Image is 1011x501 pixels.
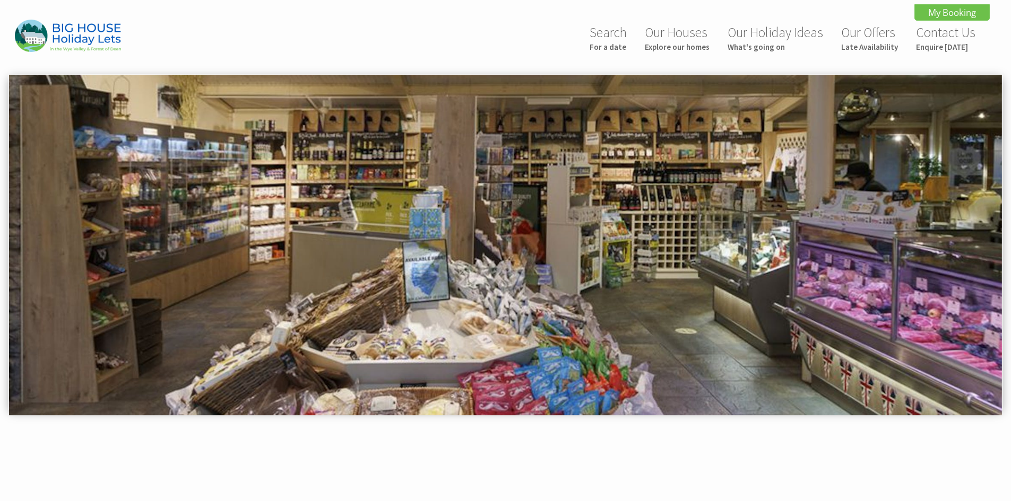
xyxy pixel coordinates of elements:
small: Explore our homes [645,42,710,52]
a: Our HousesExplore our homes [645,24,710,52]
a: My Booking [914,4,990,21]
a: SearchFor a date [590,24,627,52]
small: For a date [590,42,627,52]
small: Enquire [DATE] [916,42,975,52]
small: What's going on [728,42,823,52]
a: Our Holiday IdeasWhat's going on [728,24,823,52]
img: Big House Holiday Lets [15,20,121,52]
a: Contact UsEnquire [DATE] [916,24,975,52]
small: Late Availability [841,42,898,52]
a: Our OffersLate Availability [841,24,898,52]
